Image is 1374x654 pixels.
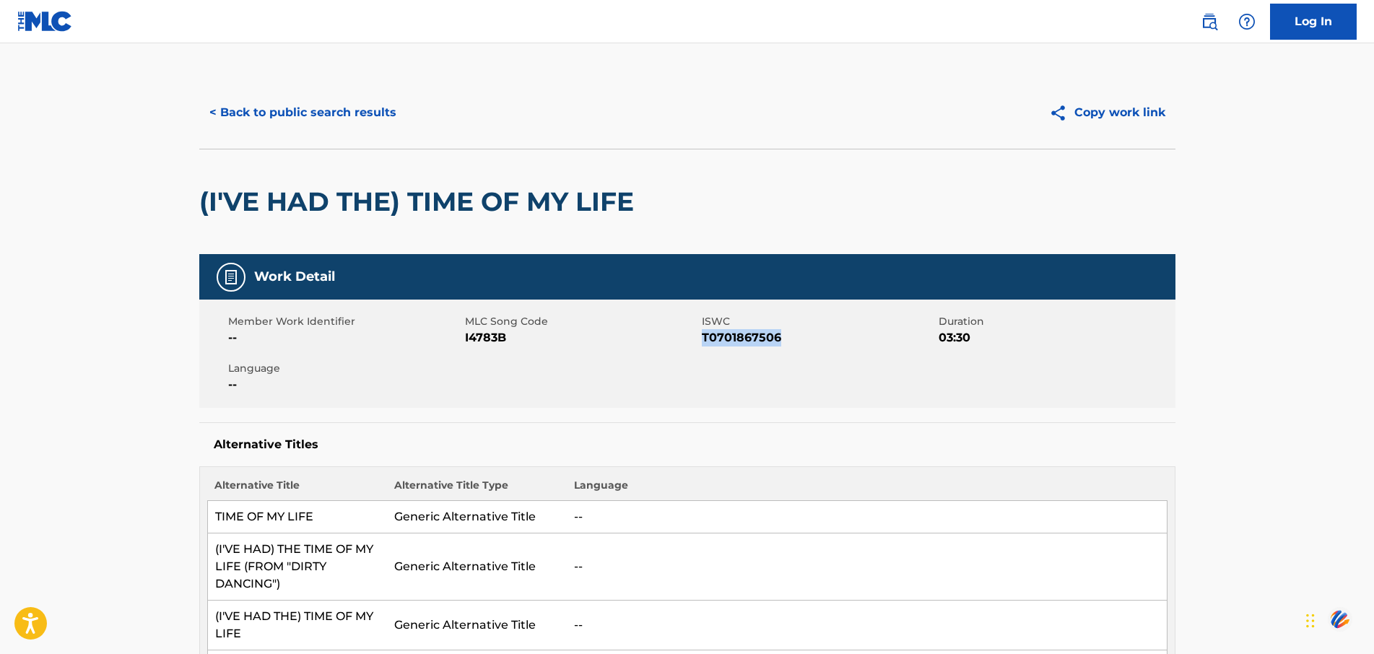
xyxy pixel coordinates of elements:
[228,361,461,376] span: Language
[567,533,1167,601] td: --
[387,501,567,533] td: Generic Alternative Title
[199,186,641,218] h2: (I'VE HAD THE) TIME OF MY LIFE
[228,376,461,393] span: --
[1306,599,1315,642] div: Drag
[939,314,1172,329] span: Duration
[465,314,698,329] span: MLC Song Code
[465,329,698,346] span: I4783B
[207,601,387,650] td: (I'VE HAD THE) TIME OF MY LIFE
[207,501,387,533] td: TIME OF MY LIFE
[17,11,73,32] img: MLC Logo
[1302,585,1374,654] iframe: Chat Widget
[1238,13,1256,30] img: help
[1201,13,1218,30] img: search
[702,314,935,329] span: ISWC
[567,501,1167,533] td: --
[228,314,461,329] span: Member Work Identifier
[228,329,461,346] span: --
[702,329,935,346] span: T0701867506
[567,478,1167,501] th: Language
[1270,4,1357,40] a: Log In
[1195,7,1224,36] a: Public Search
[1232,7,1261,36] div: Help
[222,269,240,286] img: Work Detail
[387,533,567,601] td: Generic Alternative Title
[207,478,387,501] th: Alternative Title
[1049,104,1074,122] img: Copy work link
[1328,606,1352,632] img: svg+xml;base64,PHN2ZyB3aWR0aD0iNDQiIGhlaWdodD0iNDQiIHZpZXdCb3g9IjAgMCA0NCA0NCIgZmlsbD0ibm9uZSIgeG...
[939,329,1172,346] span: 03:30
[1039,95,1175,131] button: Copy work link
[199,95,406,131] button: < Back to public search results
[387,478,567,501] th: Alternative Title Type
[567,601,1167,650] td: --
[214,437,1161,452] h5: Alternative Titles
[207,533,387,601] td: (I'VE HAD) THE TIME OF MY LIFE (FROM "DIRTY DANCING")
[254,269,335,285] h5: Work Detail
[387,601,567,650] td: Generic Alternative Title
